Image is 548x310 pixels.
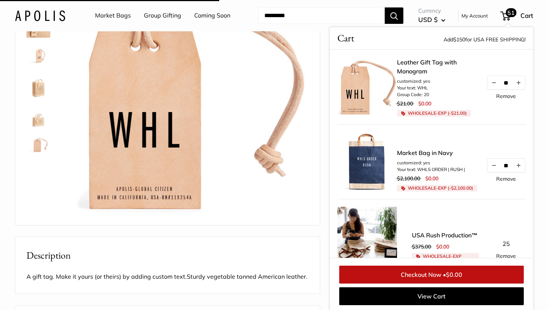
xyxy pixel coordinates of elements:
span: Add for USA FREE SHIPPING! [444,36,526,43]
img: Market Bag in Navy [337,132,397,192]
img: description_The size is 2.25" X 3.75" [26,103,50,127]
span: $0.00 [446,271,462,278]
li: Your text: WHLS ORDER | RUSH | [397,166,477,173]
a: Leather Gift Tag with Monogram [397,58,479,76]
p: A gift tag. Make it yours (or theirs) by adding custom text. [26,271,309,282]
li: Your text: WHL [397,85,479,91]
a: USA Rush Production™ [412,231,479,240]
a: Remove [496,253,516,259]
button: Decrease quantity by 1 [488,76,500,89]
a: 51 Cart [501,10,533,22]
a: Remove [496,94,516,99]
a: My Account [462,11,488,20]
a: Group Gifting [144,10,181,21]
div: 25 [486,238,526,259]
li: WHOLESALE-EXP (- ) [412,253,479,266]
span: $0.00 [436,243,449,250]
button: Increase quantity by 1 [512,159,525,172]
a: Market Bags [95,10,131,21]
img: description_No need for custom text? Choose this option [26,133,50,157]
li: WHOLESALE-EXP (- ) [397,185,477,192]
input: Quantity [500,79,512,86]
li: customized: yes [397,159,477,166]
input: Quantity [500,162,512,168]
li: customized: yes [397,78,479,85]
button: Search [385,7,403,24]
a: Market Bag in Navy [397,148,477,157]
span: $2,100.00 [397,175,420,182]
span: $0.00 [425,175,438,182]
span: $21.00 [451,110,465,116]
img: Apolis [15,10,65,21]
span: Cart [337,31,354,45]
span: $375.00 [412,243,431,250]
a: description_No need for custom text? Choose this option [25,132,52,158]
span: USD $ [418,16,438,23]
span: 51 [506,8,517,17]
button: Decrease quantity by 1 [488,159,500,172]
span: Sturdy vegetable tanned American leather. [187,273,308,280]
button: Increase quantity by 1 [512,76,525,89]
li: WHOLESALE-EXP (- ) [397,110,471,117]
button: USD $ [418,14,445,26]
h2: Description [26,248,309,263]
span: Currency [418,6,445,16]
a: Coming Soon [194,10,230,21]
a: description_Custom printed text with eco-friendly ink [25,42,52,69]
span: $0.00 [418,100,431,107]
a: description_5 oz vegetable tanned American leather [25,72,52,99]
img: description_5 oz vegetable tanned American leather [26,73,50,97]
a: View Cart [339,287,524,305]
span: $150 [453,36,465,43]
span: $21.00 [397,100,413,107]
img: description_Make it yours with custom printed text [337,57,397,117]
a: Checkout Now •$0.00 [339,266,524,284]
img: description_Custom printed text with eco-friendly ink [26,44,50,67]
a: Remove [496,176,516,181]
li: Group Code: 20 [397,91,479,98]
input: Search... [258,7,385,24]
span: $2,100.00 [451,185,472,191]
span: Cart [520,12,533,19]
a: description_The size is 2.25" X 3.75" [25,102,52,129]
